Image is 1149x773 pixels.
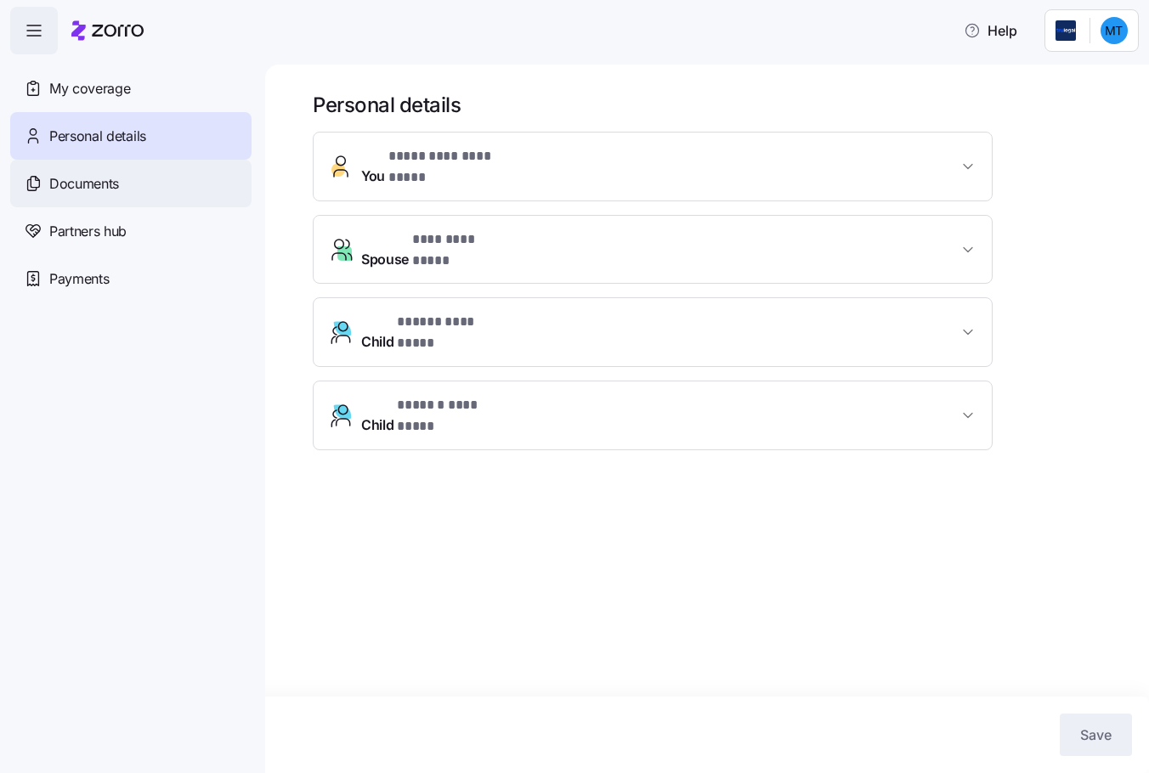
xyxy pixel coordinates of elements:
[1060,714,1132,756] button: Save
[10,207,252,255] a: Partners hub
[10,65,252,112] a: My coverage
[950,14,1031,48] button: Help
[964,20,1017,41] span: Help
[361,395,509,436] span: Child
[49,173,119,195] span: Documents
[361,146,518,187] span: You
[49,268,109,290] span: Payments
[313,92,1125,118] h1: Personal details
[49,78,130,99] span: My coverage
[361,229,505,270] span: Spouse
[1056,20,1076,41] img: Employer logo
[1080,725,1112,745] span: Save
[49,126,146,147] span: Personal details
[49,221,127,242] span: Partners hub
[1101,17,1128,44] img: 32dd894c3b6eb969440b8826416ee3ed
[10,160,252,207] a: Documents
[10,255,252,302] a: Payments
[10,112,252,160] a: Personal details
[361,312,501,353] span: Child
